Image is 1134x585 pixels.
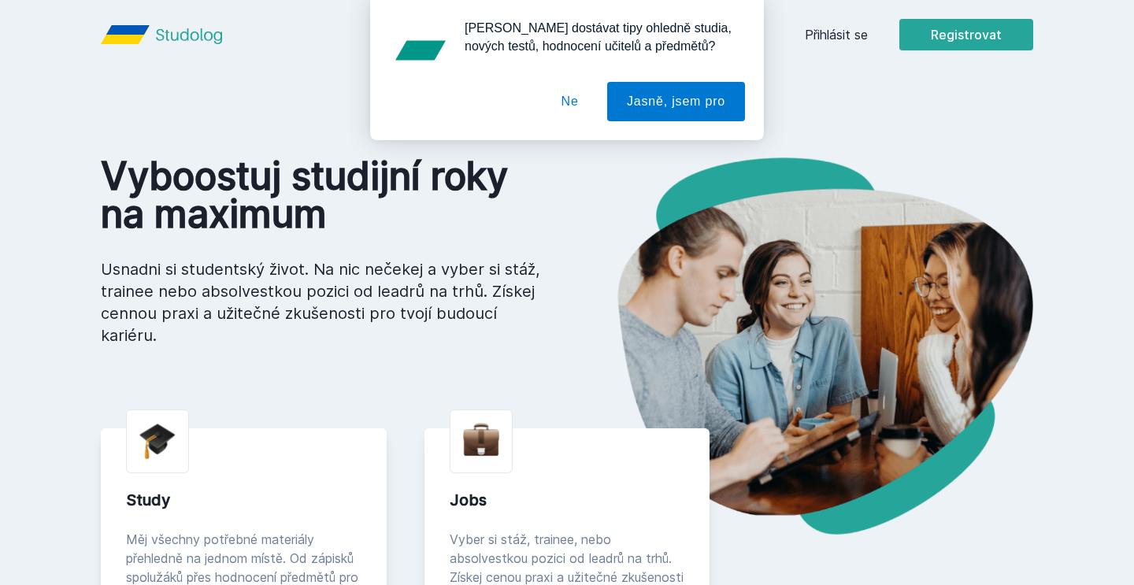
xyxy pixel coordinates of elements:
[139,423,176,460] img: graduation-cap.png
[126,489,361,511] div: Study
[452,19,745,55] div: [PERSON_NAME] dostávat tipy ohledně studia, nových testů, hodnocení učitelů a předmětů?
[101,157,542,233] h1: Vyboostuj studijní roky na maximum
[607,82,745,121] button: Jasně, jsem pro
[101,258,542,346] p: Usnadni si studentský život. Na nic nečekej a vyber si stáž, trainee nebo absolvestkou pozici od ...
[542,82,598,121] button: Ne
[463,420,499,460] img: briefcase.png
[389,19,452,82] img: notification icon
[450,489,685,511] div: Jobs
[567,157,1033,535] img: hero.png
